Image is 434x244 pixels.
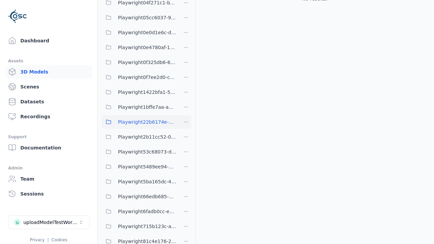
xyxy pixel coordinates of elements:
[23,219,78,226] div: uploadModelTestWorkspace
[5,65,92,79] a: 3D Models
[118,148,176,156] span: Playwright53c68073-d5c8-44ac-8dad-195e9eff2066
[118,58,176,66] span: Playwright0f325db6-6c4b-4947-9a8f-f4487adedf2c
[102,145,176,159] button: Playwright53c68073-d5c8-44ac-8dad-195e9eff2066
[118,118,176,126] span: Playwright22b6174e-55d1-406d-adb6-17e426fa5cd6
[118,133,176,141] span: Playwright2b11cc52-0628-45c2-b254-e7a188ec4503
[5,172,92,186] a: Team
[102,41,176,54] button: Playwright0e4780af-1c2a-492e-901c-6880da17528a
[102,100,176,114] button: Playwright1bffe7aa-a2d6-48ff-926d-a47ed35bd152
[102,11,176,24] button: Playwright05cc6037-9b74-4704-86c6-3ffabbdece83
[30,238,44,242] a: Privacy
[118,88,176,96] span: Playwright1422bfa1-5065-45c6-98b3-ab75e32174d7
[118,14,176,22] span: Playwright05cc6037-9b74-4704-86c6-3ffabbdece83
[118,222,176,230] span: Playwright715b123c-a835-4a65-8ece-9ded38a37e45
[102,160,176,174] button: Playwright5489ee94-77c0-4cdc-8ec7-0072a5d2a389
[118,207,176,216] span: Playwright6fadb0cc-edc0-4fea-9072-369268bd9eb3
[102,220,176,233] button: Playwright715b123c-a835-4a65-8ece-9ded38a37e45
[102,115,176,129] button: Playwright22b6174e-55d1-406d-adb6-17e426fa5cd6
[102,70,176,84] button: Playwright0f7ee2d0-cebf-4840-a756-5a7a26222786
[118,73,176,81] span: Playwright0f7ee2d0-cebf-4840-a756-5a7a26222786
[102,26,176,39] button: Playwright0e0d1e6c-db5a-4244-b424-632341d2c1b4
[102,85,176,99] button: Playwright1422bfa1-5065-45c6-98b3-ab75e32174d7
[102,130,176,144] button: Playwright2b11cc52-0628-45c2-b254-e7a188ec4503
[5,110,92,123] a: Recordings
[118,178,176,186] span: Playwright5ba165dc-4089-478a-8d09-304bc8481d88
[102,190,176,203] button: Playwright66edb685-8523-4a35-9d9e-48a05c11847b
[5,34,92,47] a: Dashboard
[47,238,49,242] span: |
[5,95,92,108] a: Datasets
[5,80,92,94] a: Scenes
[8,133,89,141] div: Support
[102,56,176,69] button: Playwright0f325db6-6c4b-4947-9a8f-f4487adedf2c
[118,163,176,171] span: Playwright5489ee94-77c0-4cdc-8ec7-0072a5d2a389
[8,216,90,229] button: Select a workspace
[118,192,176,201] span: Playwright66edb685-8523-4a35-9d9e-48a05c11847b
[5,141,92,155] a: Documentation
[102,175,176,188] button: Playwright5ba165dc-4089-478a-8d09-304bc8481d88
[102,205,176,218] button: Playwright6fadb0cc-edc0-4fea-9072-369268bd9eb3
[8,7,27,26] img: Logo
[8,57,89,65] div: Assets
[52,238,67,242] a: Cookies
[118,28,176,37] span: Playwright0e0d1e6c-db5a-4244-b424-632341d2c1b4
[14,219,21,226] div: u
[8,164,89,172] div: Admin
[118,43,176,52] span: Playwright0e4780af-1c2a-492e-901c-6880da17528a
[118,103,176,111] span: Playwright1bffe7aa-a2d6-48ff-926d-a47ed35bd152
[5,187,92,201] a: Sessions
